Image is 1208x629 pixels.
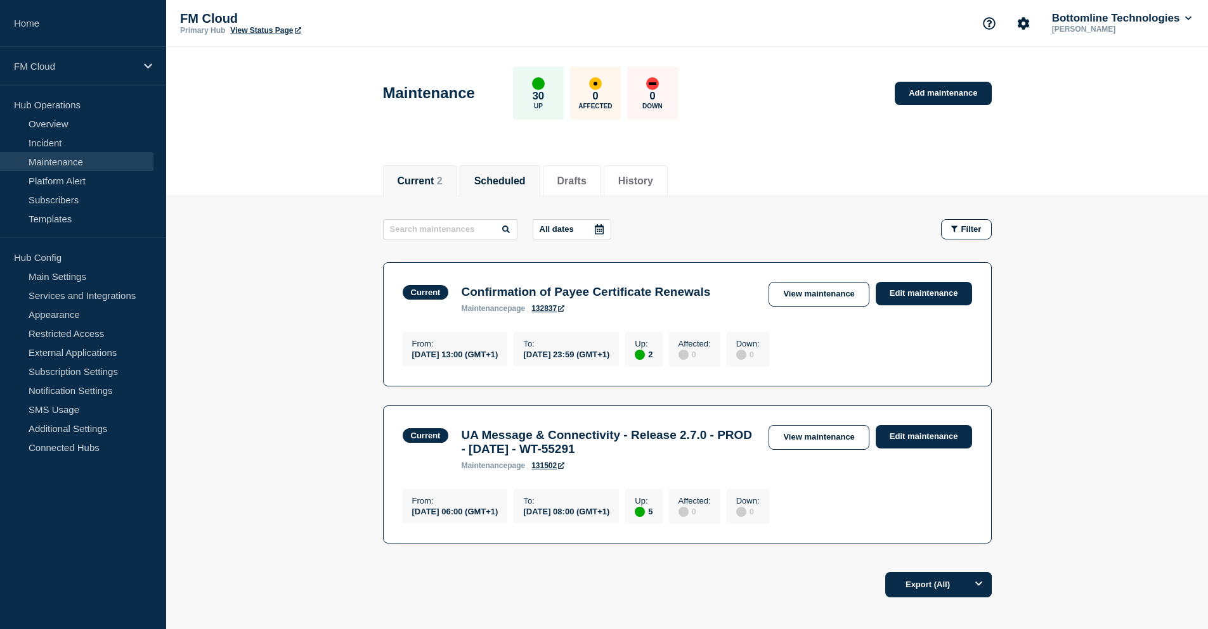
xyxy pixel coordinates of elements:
p: 30 [532,90,544,103]
button: Support [976,10,1003,37]
button: Filter [941,219,992,239]
button: All dates [533,219,611,239]
a: View Status Page [230,26,301,35]
p: Down [642,103,663,110]
p: Down : [736,339,760,348]
p: Primary Hub [180,26,225,35]
a: View maintenance [769,425,869,450]
p: FM Cloud [180,11,434,26]
p: 0 [592,90,598,103]
div: 2 [635,348,653,360]
div: [DATE] 08:00 (GMT+1) [523,505,609,516]
p: FM Cloud [14,61,136,72]
div: disabled [736,350,746,360]
p: From : [412,496,498,505]
button: Scheduled [474,175,526,187]
a: View maintenance [769,282,869,307]
div: affected [589,77,602,90]
div: 0 [679,505,711,517]
p: Down : [736,496,760,505]
a: Add maintenance [895,82,991,105]
p: Up : [635,496,653,505]
div: [DATE] 13:00 (GMT+1) [412,348,498,359]
div: up [532,77,545,90]
div: up [635,350,645,360]
div: Current [411,288,441,297]
div: disabled [679,507,689,517]
button: Current 2 [398,175,443,187]
div: [DATE] 06:00 (GMT+1) [412,505,498,516]
p: Affected : [679,496,711,505]
div: 0 [679,348,711,360]
a: 131502 [531,461,564,470]
a: Edit maintenance [876,425,972,448]
p: From : [412,339,498,348]
button: Options [966,572,992,597]
span: maintenance [461,304,507,313]
input: Search maintenances [383,219,517,239]
p: Up [534,103,543,110]
p: page [461,461,525,470]
p: Up : [635,339,653,348]
div: 0 [736,348,760,360]
p: All dates [540,224,574,234]
div: 0 [736,505,760,517]
p: Affected [578,103,612,110]
button: Account settings [1010,10,1037,37]
button: Drafts [557,175,587,187]
h3: UA Message & Connectivity - Release 2.7.0 - PROD - [DATE] - WT-55291 [461,428,756,456]
div: Current [411,431,441,440]
p: [PERSON_NAME] [1049,25,1181,34]
span: maintenance [461,461,507,470]
p: page [461,304,525,313]
button: Bottomline Technologies [1049,12,1194,25]
h1: Maintenance [383,84,475,102]
div: down [646,77,659,90]
p: 0 [649,90,655,103]
h3: Confirmation of Payee Certificate Renewals [461,285,710,299]
p: To : [523,339,609,348]
div: 5 [635,505,653,517]
div: disabled [679,350,689,360]
div: disabled [736,507,746,517]
button: Export (All) [885,572,992,597]
span: 2 [437,175,443,186]
p: To : [523,496,609,505]
p: Affected : [679,339,711,348]
div: [DATE] 23:59 (GMT+1) [523,348,609,359]
span: Filter [961,224,982,234]
div: up [635,507,645,517]
a: 132837 [531,304,564,313]
a: Edit maintenance [876,282,972,305]
button: History [618,175,653,187]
